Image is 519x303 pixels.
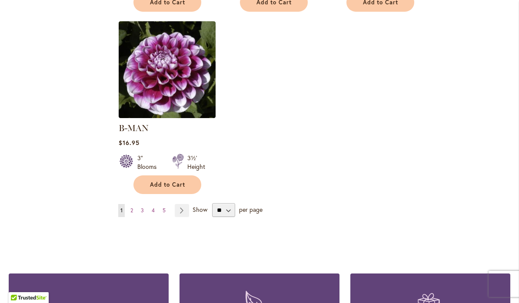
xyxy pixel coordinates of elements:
span: 5 [163,207,166,214]
a: 5 [160,204,168,217]
span: 3 [141,207,144,214]
div: 3½' Height [187,154,205,171]
a: B-MAN [119,123,149,133]
span: per page [239,205,263,214]
iframe: Launch Accessibility Center [7,272,31,296]
span: 4 [152,207,155,214]
a: 3 [139,204,146,217]
span: 1 [120,207,123,214]
span: Add to Cart [150,181,186,188]
span: 2 [130,207,133,214]
a: 2 [128,204,135,217]
a: 4 [150,204,157,217]
button: Add to Cart [133,175,201,194]
div: 3" Blooms [137,154,162,171]
img: B-MAN [119,21,216,118]
span: Show [193,205,207,214]
span: $16.95 [119,138,140,147]
a: B-MAN [119,112,216,120]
